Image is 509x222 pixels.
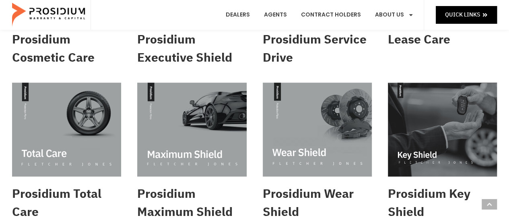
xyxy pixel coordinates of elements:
h2: Prosidium Maximum Shield [137,185,246,221]
h2: Prosidium Key Shield [388,185,497,221]
span: Quick Links [445,10,480,20]
h2: Prosidium Cosmetic Care [12,30,121,66]
h2: Prosidium Wear Shield [263,185,372,221]
h2: Prosidium Executive Shield [137,30,246,66]
h2: Prosidium Total Care [12,185,121,221]
h2: Prosidium Service Drive [263,30,372,66]
a: Quick Links [436,6,497,23]
h2: Lease Care [388,30,497,48]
